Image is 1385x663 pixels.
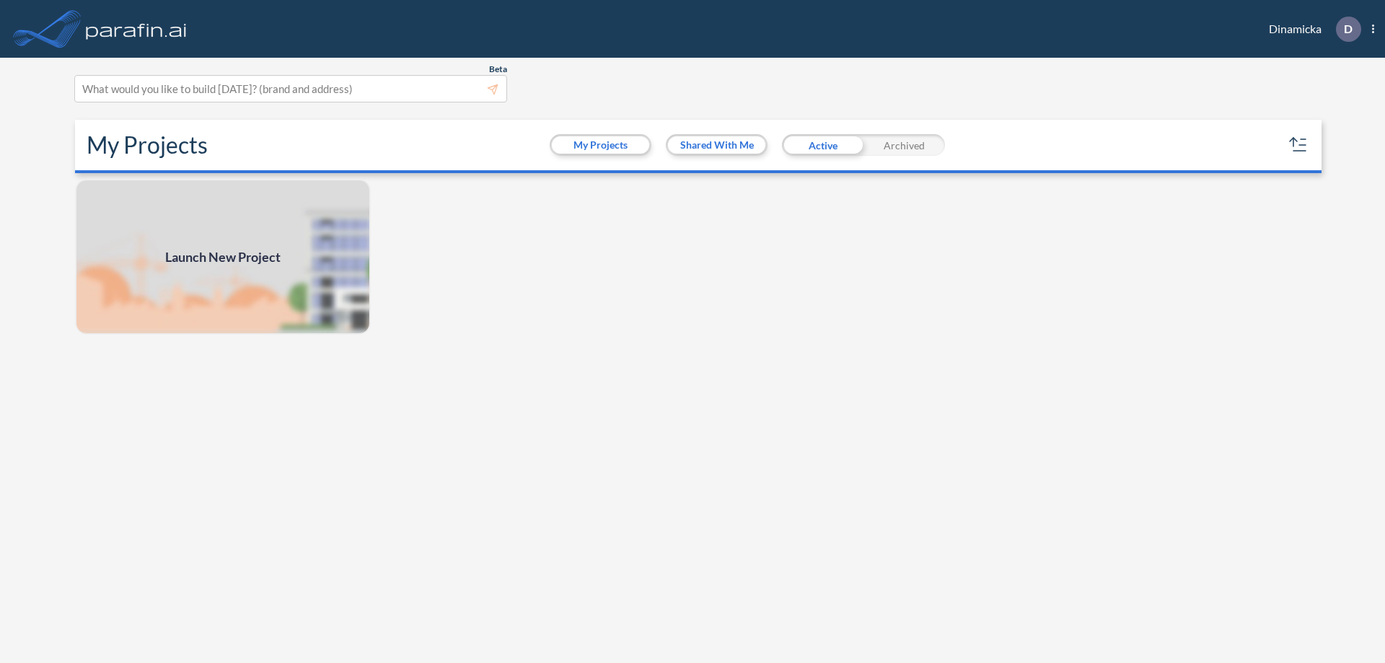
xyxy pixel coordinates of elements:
[1344,22,1353,35] p: D
[75,179,371,335] a: Launch New Project
[489,63,507,75] span: Beta
[87,131,208,159] h2: My Projects
[782,134,863,156] div: Active
[552,136,649,154] button: My Projects
[75,179,371,335] img: add
[1287,133,1310,157] button: sort
[1247,17,1374,42] div: Dinamicka
[668,136,765,154] button: Shared With Me
[863,134,945,156] div: Archived
[83,14,190,43] img: logo
[165,247,281,267] span: Launch New Project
